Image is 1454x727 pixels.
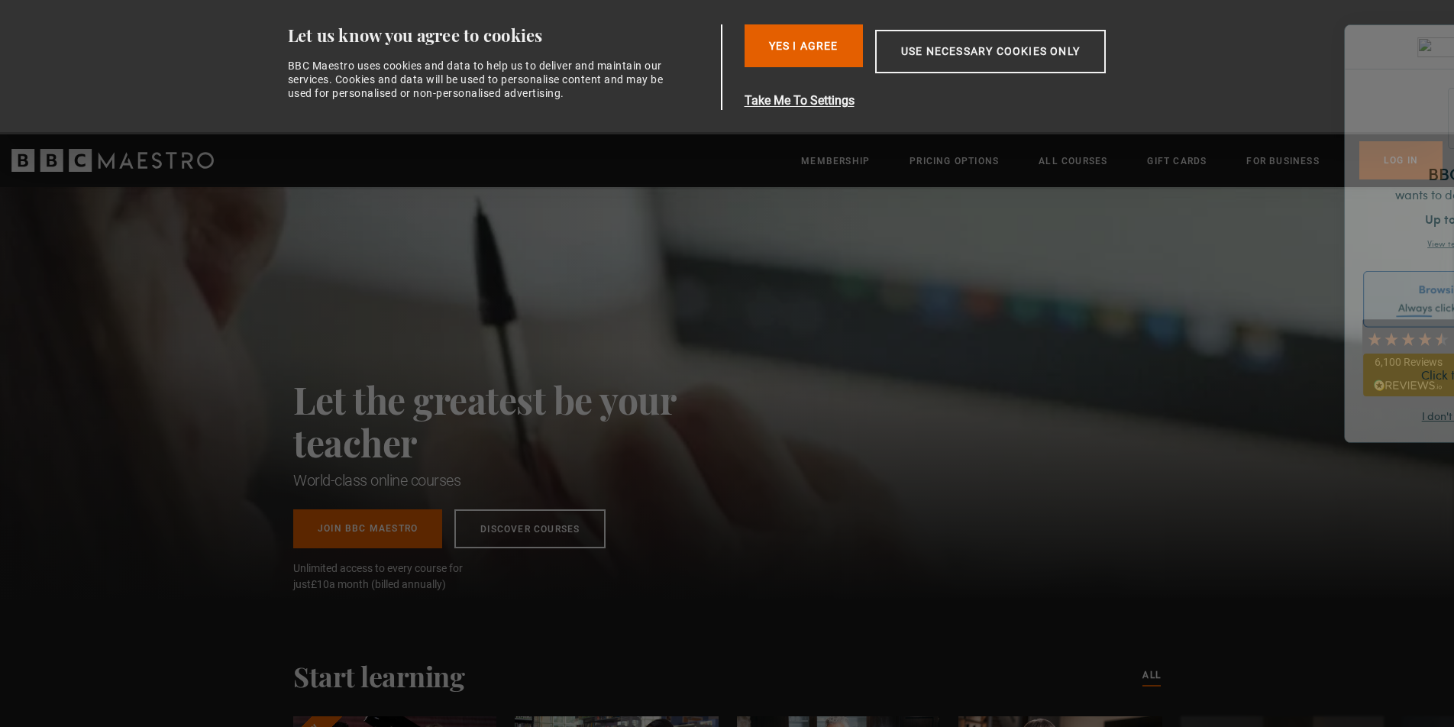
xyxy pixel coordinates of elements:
a: For business [1246,153,1319,169]
a: Pricing Options [910,153,999,169]
a: Discover Courses [454,509,606,548]
button: Yes I Agree [745,24,863,67]
div: BBC Maestro uses cookies and data to help us to deliver and maintain our services. Cookies and da... [288,59,673,101]
span: £10 [311,578,329,590]
button: Take Me To Settings [745,92,1178,110]
a: All Courses [1039,153,1107,169]
nav: Primary [801,141,1443,179]
button: Use necessary cookies only [875,30,1106,73]
h1: World-class online courses [293,470,744,491]
a: Join BBC Maestro [293,509,442,548]
h2: Let the greatest be your teacher [293,378,744,464]
div: Let us know you agree to cookies [288,24,716,47]
svg: BBC Maestro [11,149,214,172]
a: Membership [801,153,870,169]
h2: Start learning [293,660,464,692]
a: Gift Cards [1147,153,1207,169]
span: Unlimited access to every course for just a month (billed annually) [293,561,499,593]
